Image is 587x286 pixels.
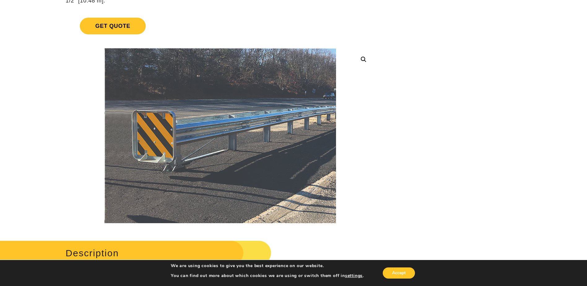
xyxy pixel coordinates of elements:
[345,273,363,279] button: settings
[383,267,415,279] button: Accept
[80,18,146,34] span: Get Quote
[171,263,364,269] p: We are using cookies to give you the best experience on our website.
[171,273,364,279] p: You can find out more about which cookies we are using or switch them off in .
[66,10,375,42] a: Get Quote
